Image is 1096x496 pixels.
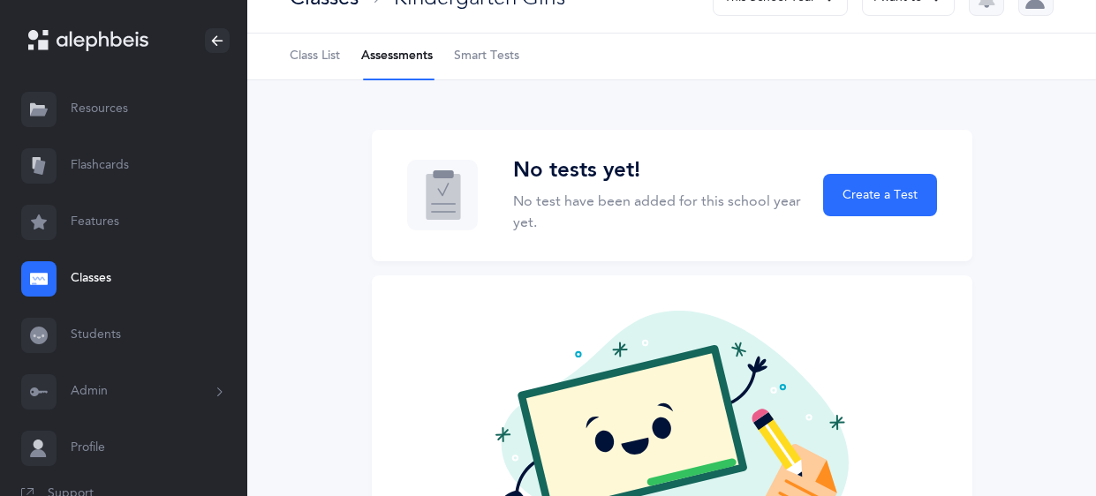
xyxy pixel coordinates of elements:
[513,158,803,184] h3: No tests yet!
[843,186,918,205] span: Create a Test
[823,174,936,216] button: Create a Test
[290,48,340,65] span: Class List
[454,48,519,65] span: Smart Tests
[513,191,803,233] p: No test have been added for this school year yet.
